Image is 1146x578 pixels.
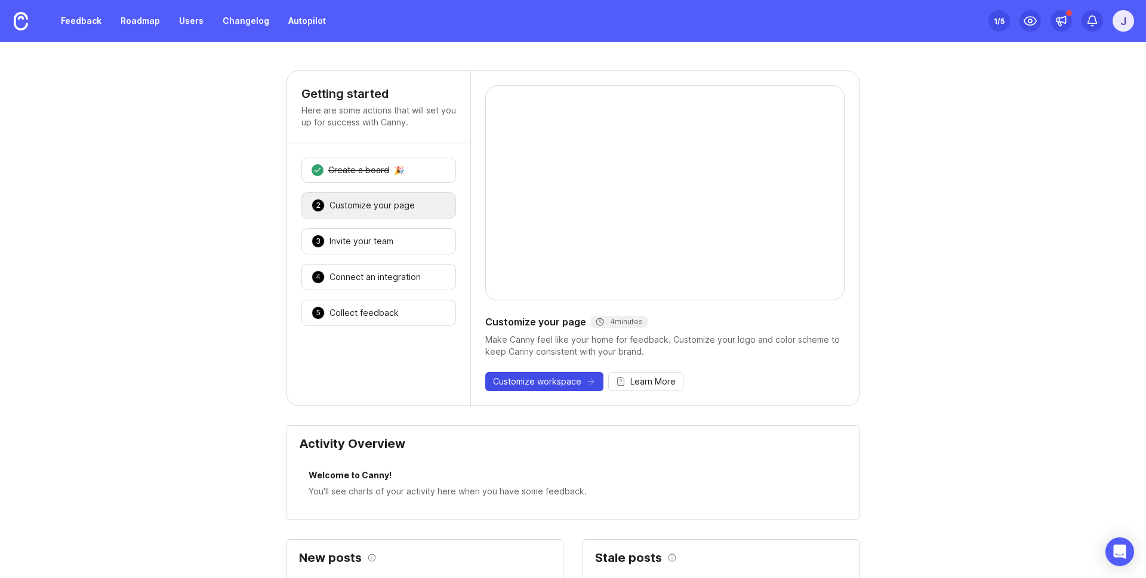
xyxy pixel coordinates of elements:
div: 5 [312,306,325,319]
div: 1 /5 [994,13,1005,29]
button: j [1113,10,1134,32]
div: 🎉 [394,166,404,174]
div: Activity Overview [299,438,847,459]
div: Make Canny feel like your home for feedback. Customize your logo and color scheme to keep Canny c... [485,334,845,358]
a: Roadmap [113,10,167,32]
button: 1/5 [988,10,1010,32]
div: 2 [312,199,325,212]
div: 3 [312,235,325,248]
h2: New posts [299,552,362,564]
h4: Getting started [301,85,456,102]
div: Open Intercom Messenger [1105,537,1134,566]
img: Canny Home [14,12,28,30]
p: Here are some actions that will set you up for success with Canny. [301,104,456,128]
div: Collect feedback [329,307,399,319]
div: Customize your page [485,315,845,329]
div: Create a board [328,164,389,176]
a: Feedback [54,10,109,32]
button: Learn More [608,372,683,391]
div: Connect an integration [329,271,421,283]
h2: Stale posts [595,552,662,564]
span: Learn More [630,376,676,388]
a: Users [172,10,211,32]
button: Customize workspace [485,372,603,391]
div: Customize your page [329,199,415,211]
a: Autopilot [281,10,333,32]
span: Customize workspace [493,376,581,388]
div: 4 minutes [596,317,643,327]
a: Changelog [215,10,276,32]
div: 4 [312,270,325,284]
div: You'll see charts of your activity here when you have some feedback. [309,485,837,498]
div: Invite your team [329,235,393,247]
div: Welcome to Canny! [309,469,837,485]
